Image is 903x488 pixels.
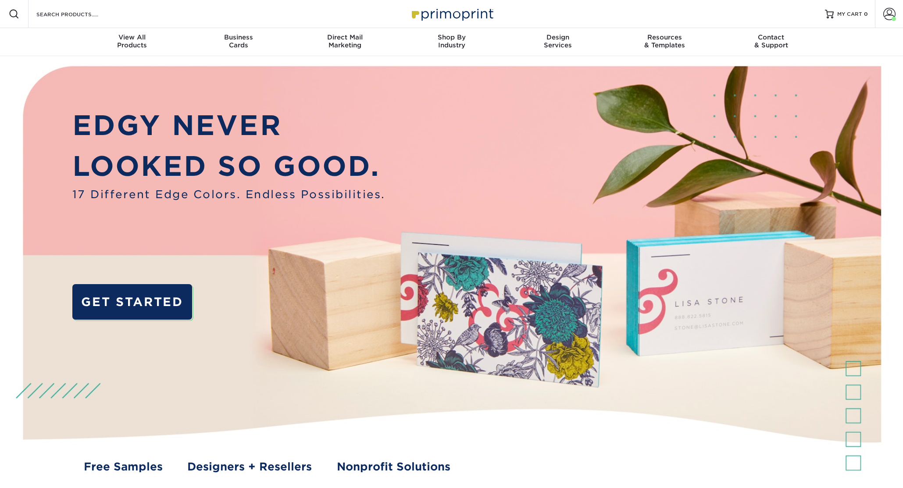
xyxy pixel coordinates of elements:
[185,33,292,41] span: Business
[72,186,385,203] span: 17 Different Edge Colors. Endless Possibilities.
[337,459,450,475] a: Nonprofit Solutions
[718,33,824,41] span: Contact
[292,33,398,49] div: Marketing
[36,9,121,19] input: SEARCH PRODUCTS.....
[398,28,505,56] a: Shop ByIndustry
[84,459,163,475] a: Free Samples
[185,33,292,49] div: Cards
[398,33,505,41] span: Shop By
[505,33,611,49] div: Services
[79,33,186,41] span: View All
[79,28,186,56] a: View AllProducts
[292,28,398,56] a: Direct MailMarketing
[611,33,718,49] div: & Templates
[398,33,505,49] div: Industry
[505,33,611,41] span: Design
[292,33,398,41] span: Direct Mail
[864,11,868,17] span: 0
[408,4,496,23] img: Primoprint
[72,146,385,187] p: LOOKED SO GOOD.
[187,459,312,475] a: Designers + Resellers
[718,28,824,56] a: Contact& Support
[72,284,193,320] a: GET STARTED
[611,28,718,56] a: Resources& Templates
[185,28,292,56] a: BusinessCards
[718,33,824,49] div: & Support
[611,33,718,41] span: Resources
[79,33,186,49] div: Products
[72,105,385,146] p: EDGY NEVER
[505,28,611,56] a: DesignServices
[837,11,862,18] span: MY CART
